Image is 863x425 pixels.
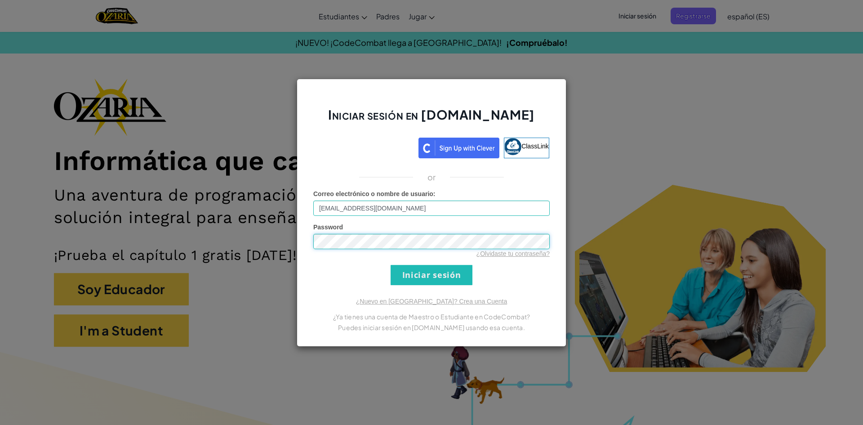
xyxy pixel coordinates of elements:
[418,138,499,158] img: clever_sso_button@2x.png
[309,137,418,157] iframe: Botón Iniciar sesión con Google
[356,298,507,305] a: ¿Nuevo en [GEOGRAPHIC_DATA]? Crea una Cuenta
[391,265,472,285] input: Iniciar sesión
[313,189,436,198] label: :
[313,224,343,231] span: Password
[313,311,550,322] p: ¿Ya tienes una cuenta de Maestro o Estudiante en CodeCombat?
[504,138,521,155] img: classlink-logo-small.png
[476,250,550,257] a: ¿Olvidaste tu contraseña?
[313,322,550,333] p: Puedes iniciar sesión en [DOMAIN_NAME] usando esa cuenta.
[427,172,436,183] p: or
[313,190,433,197] span: Correo electrónico o nombre de usuario
[521,142,549,149] span: ClassLink
[313,106,550,132] h2: Iniciar sesión en [DOMAIN_NAME]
